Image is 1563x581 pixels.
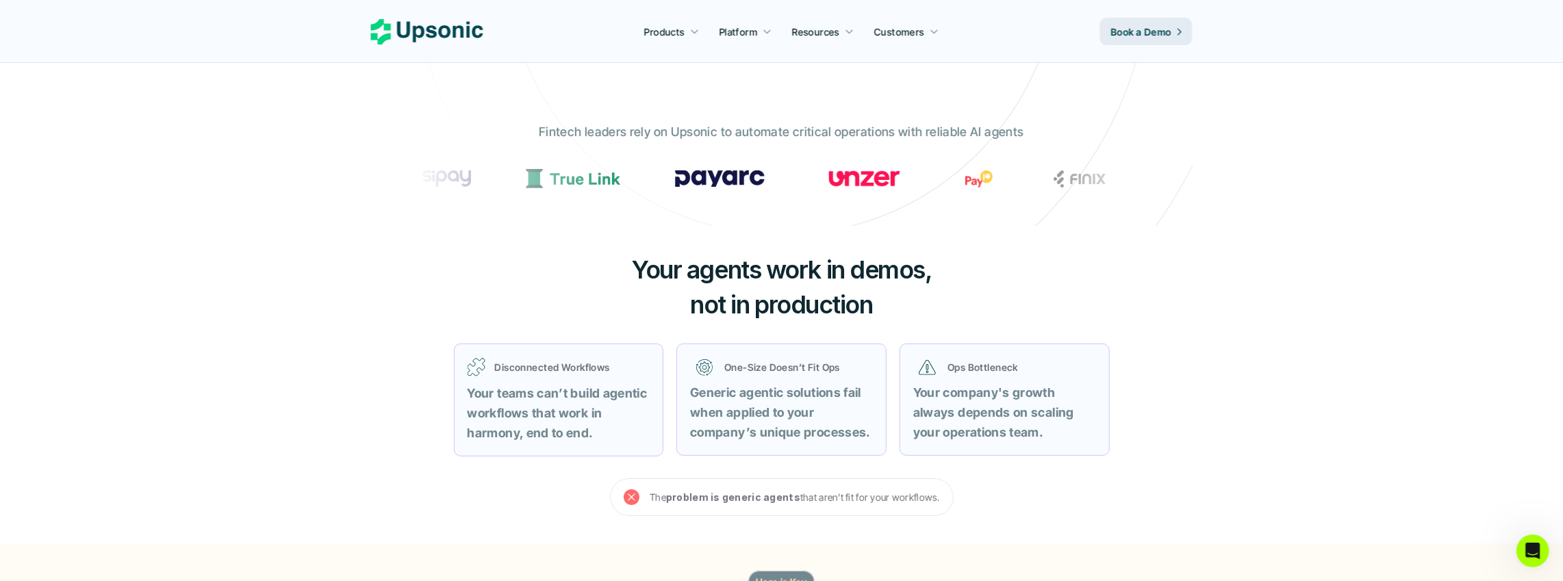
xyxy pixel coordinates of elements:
[539,122,1024,142] p: Fintech leaders rely on Upsonic to automate critical operations with reliable AI agents
[719,25,757,39] p: Platform
[690,385,870,439] strong: Generic agentic solutions fail when applied to your company’s unique processes.
[666,491,800,503] strong: problem is generic agents
[650,489,940,506] p: The that aren’t fit for your workflows.
[913,385,1077,439] strong: Your company's growth always depends on scaling your operations team.
[724,360,867,374] p: One-Size Doesn’t Fit Ops
[644,25,685,39] p: Products
[792,25,840,39] p: Resources
[1516,534,1549,567] iframe: Intercom live chat
[1111,25,1172,39] p: Book a Demo
[948,360,1090,374] p: Ops Bottleneck
[495,360,650,374] p: Disconnected Workflows
[468,386,650,440] strong: Your teams can’t build agentic workflows that work in harmony, end to end.
[1100,18,1193,45] a: Book a Demo
[690,289,873,320] span: not in production
[631,255,932,285] span: Your agents work in demos,
[874,25,925,39] p: Customers
[636,19,707,44] a: Products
